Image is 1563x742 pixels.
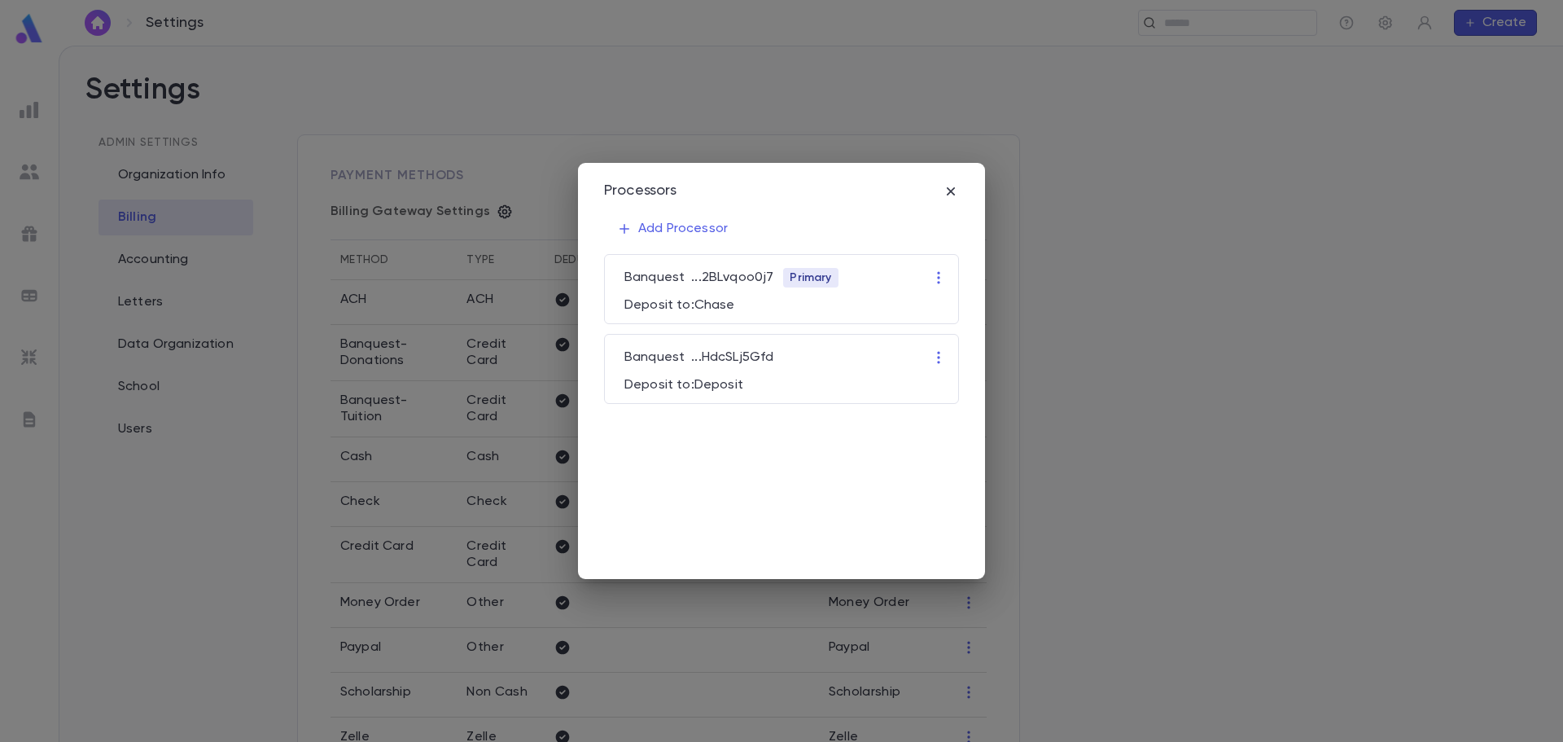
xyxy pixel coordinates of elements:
p: Banquest [624,349,685,366]
p: Banquest [624,270,685,286]
div: Processors [604,182,677,200]
span: Primary [783,271,838,284]
p: ... HdcSLj5Gfd [691,349,773,366]
div: Deposit to: Chase [618,291,952,314]
div: Deposit to: Deposit [618,371,952,393]
p: ... 2BLvqoo0j7 [691,270,773,286]
p: Add Processor [617,221,728,237]
button: Add Processor [604,213,741,244]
